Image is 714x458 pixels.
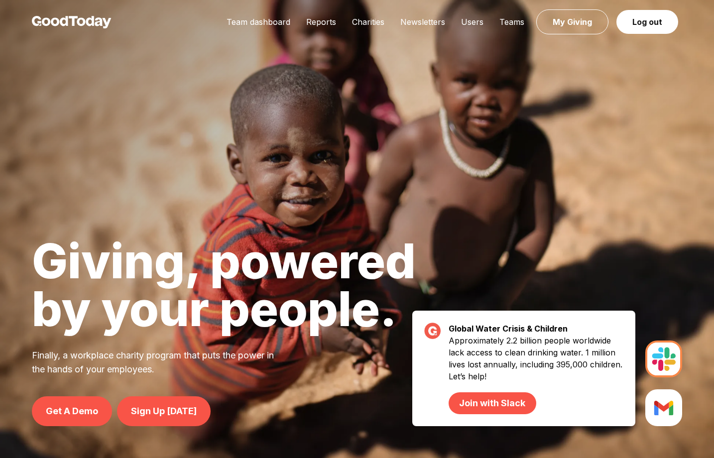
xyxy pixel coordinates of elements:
[645,341,682,377] img: Slack
[449,324,568,334] strong: Global Water Crisis & Children
[536,9,608,34] a: My Giving
[32,396,112,426] a: Get A Demo
[344,17,392,27] a: Charities
[616,10,678,34] a: Log out
[32,16,112,28] img: GoodToday
[392,17,453,27] a: Newsletters
[32,348,287,376] p: Finally, a workplace charity program that puts the power in the hands of your employees.
[453,17,491,27] a: Users
[117,396,211,426] a: Sign Up [DATE]
[645,389,682,426] img: Slack
[298,17,344,27] a: Reports
[491,17,532,27] a: Teams
[219,17,298,27] a: Team dashboard
[32,237,416,333] h1: Giving, powered by your people.
[449,335,623,414] p: Approximately 2.2 billion people worldwide lack access to clean drinking water. 1 million lives l...
[449,392,536,414] a: Join with Slack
